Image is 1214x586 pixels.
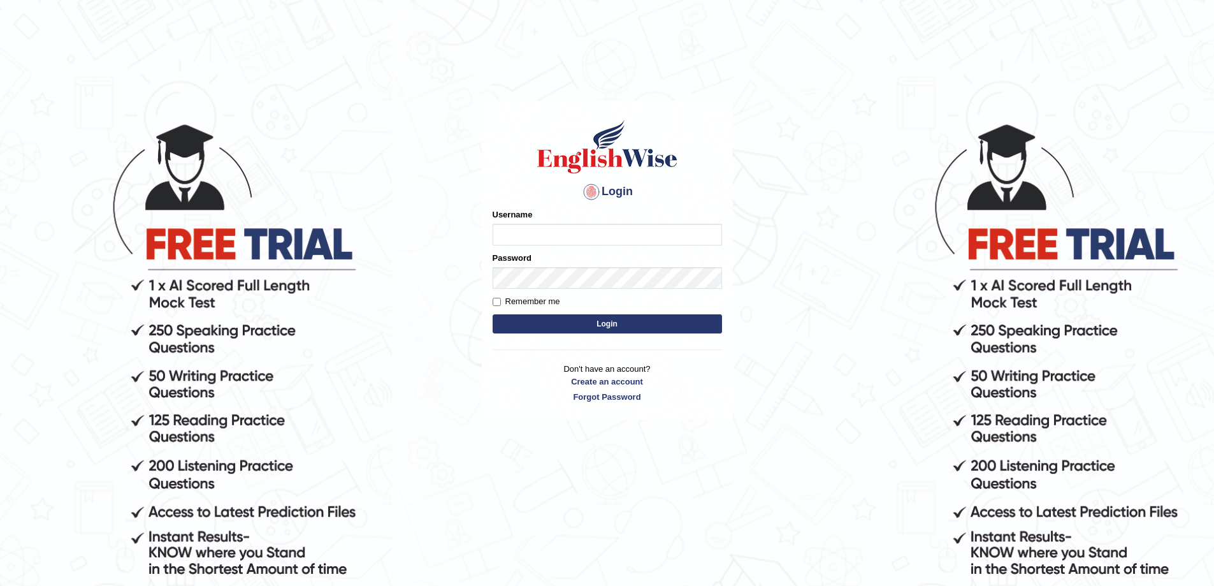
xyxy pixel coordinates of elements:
a: Create an account [493,376,722,388]
label: Username [493,209,533,221]
a: Forgot Password [493,391,722,403]
h4: Login [493,182,722,202]
button: Login [493,314,722,333]
label: Remember me [493,295,560,308]
label: Password [493,252,531,264]
img: Logo of English Wise sign in for intelligent practice with AI [535,118,680,175]
input: Remember me [493,298,501,306]
p: Don't have an account? [493,363,722,402]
